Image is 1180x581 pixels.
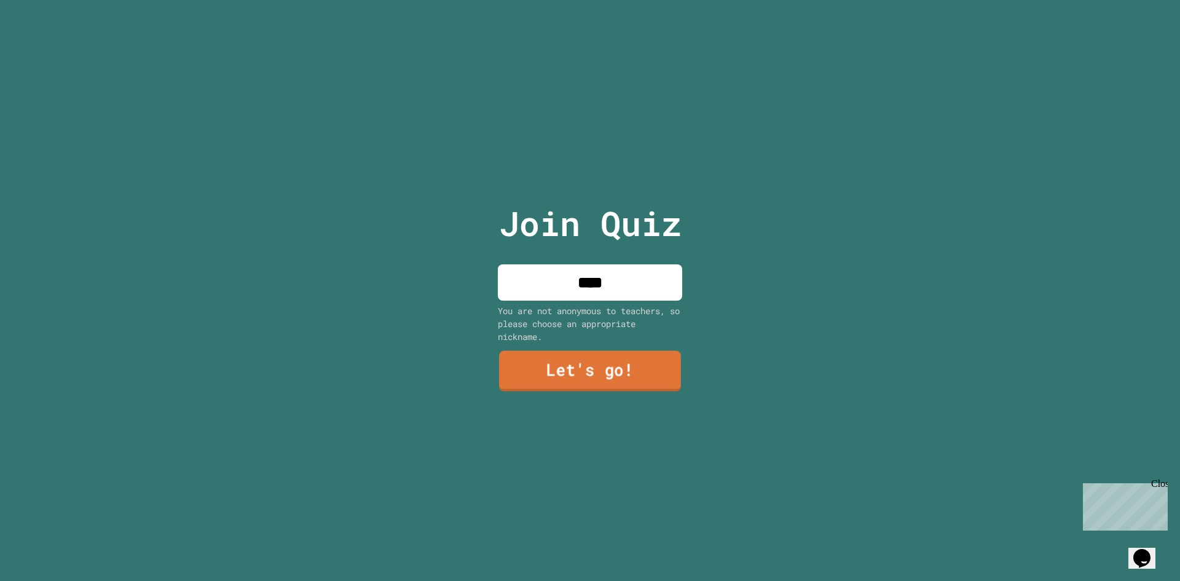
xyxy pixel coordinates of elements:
a: Let's go! [499,351,681,392]
div: You are not anonymous to teachers, so please choose an appropriate nickname. [498,304,682,343]
div: Chat with us now!Close [5,5,85,78]
iframe: chat widget [1078,478,1168,531]
iframe: chat widget [1128,532,1168,569]
p: Join Quiz [499,198,682,249]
